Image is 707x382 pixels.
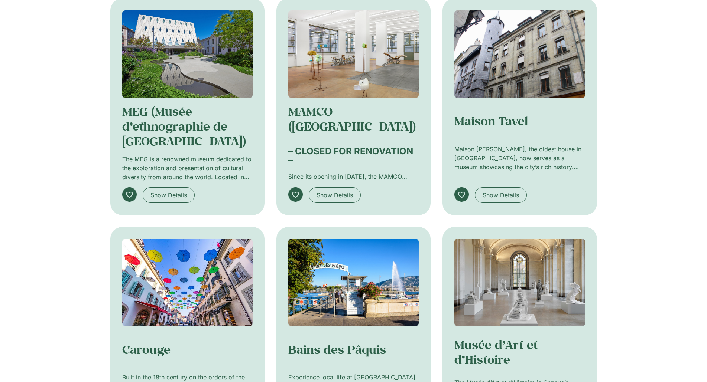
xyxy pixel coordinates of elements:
[475,187,527,203] a: Show Details
[454,113,528,129] a: Maison Tavel
[150,191,187,200] span: Show Details
[122,103,246,149] a: MEG (Musée d’ethnographie de [GEOGRAPHIC_DATA])
[483,191,519,200] span: Show Details
[143,187,195,203] a: Show Details
[454,337,538,367] a: Musée d’Art et d’Histoire
[317,191,353,200] span: Show Details
[309,187,361,203] a: Show Details
[288,172,419,181] p: Since its opening in [DATE], the MAMCO Geneva (Musée d’art moderne et contemporain) has staged 45...
[122,155,253,181] p: The MEG is a renowned museum dedicated to the exploration and presentation of cultural diversity ...
[122,342,171,357] a: Carouge
[288,147,419,165] h2: – CLOSED FOR RENOVATION –
[454,145,585,171] p: Maison [PERSON_NAME], the oldest house in [GEOGRAPHIC_DATA], now serves as a museum showcasing th...
[288,103,416,134] a: MAMCO ([GEOGRAPHIC_DATA])
[288,342,386,357] a: Bains des Pâquis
